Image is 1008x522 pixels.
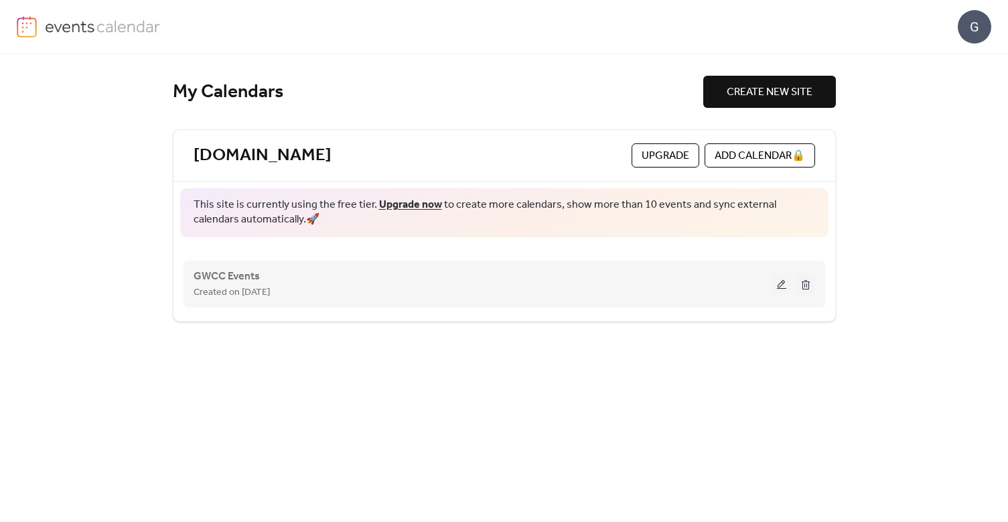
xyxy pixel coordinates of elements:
span: Created on [DATE] [194,285,270,301]
button: CREATE NEW SITE [703,76,836,108]
a: Upgrade now [379,194,442,215]
img: logo [17,16,37,38]
button: Upgrade [632,143,699,168]
span: CREATE NEW SITE [727,84,812,101]
a: GWCC Events [194,273,260,280]
span: Upgrade [642,148,689,164]
img: logo-type [45,16,161,36]
div: My Calendars [173,80,703,104]
a: [DOMAIN_NAME] [194,145,332,167]
div: G [958,10,991,44]
span: GWCC Events [194,269,260,285]
span: This site is currently using the free tier. to create more calendars, show more than 10 events an... [194,198,815,228]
